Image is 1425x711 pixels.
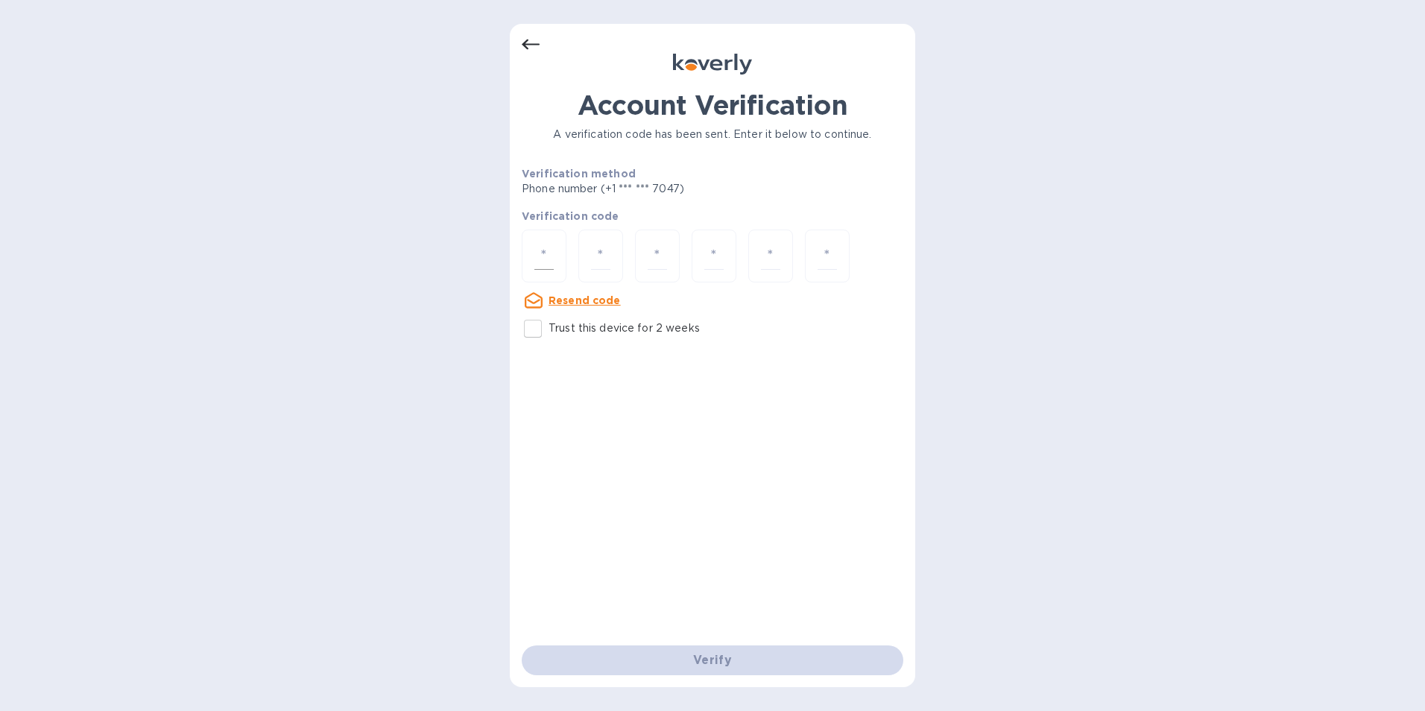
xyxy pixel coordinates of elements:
b: Verification method [522,168,636,180]
p: Verification code [522,209,903,224]
p: Trust this device for 2 weeks [549,320,700,336]
u: Resend code [549,294,621,306]
p: Phone number (+1 *** *** 7047) [522,181,798,197]
h1: Account Verification [522,89,903,121]
p: A verification code has been sent. Enter it below to continue. [522,127,903,142]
